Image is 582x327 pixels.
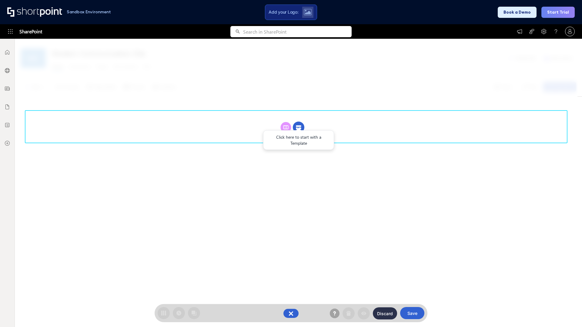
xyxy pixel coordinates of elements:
[67,10,111,14] h1: Sandbox Environment
[541,7,575,18] button: Start Trial
[19,24,42,39] span: SharePoint
[552,298,582,327] iframe: Chat Widget
[400,307,424,319] button: Save
[373,307,397,319] button: Discard
[243,26,352,37] input: Search in SharePoint
[269,9,298,15] span: Add your Logo:
[498,7,537,18] button: Book a Demo
[304,9,312,15] img: Upload logo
